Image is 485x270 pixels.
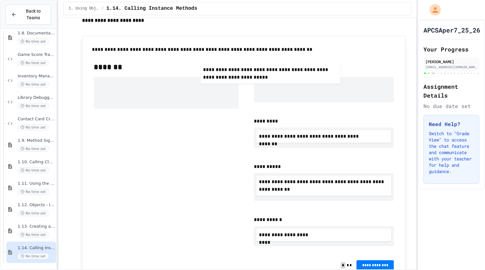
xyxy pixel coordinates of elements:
[18,232,49,238] span: No time set
[69,6,99,11] span: 1. Using Objects and Methods
[18,167,49,173] span: No time set
[21,8,46,21] span: Back to Teams
[18,159,55,165] span: 1.10. Calling Class Methods
[423,102,479,110] div: No due date set
[18,189,49,195] span: No time set
[423,26,480,34] h1: APCSAper7_25_26
[429,120,474,128] h3: Need Help?
[18,224,55,229] span: 1.13. Creating and Initializing Objects: Constructors
[429,130,474,175] p: Switch to "Grade View" to access the chat feature and communicate with your teacher for help and ...
[423,82,479,100] h2: Assignment Details
[18,253,49,259] span: No time set
[18,52,55,57] span: Game Score Tracker
[18,181,55,186] span: 1.11. Using the Math Class
[18,124,49,130] span: No time set
[18,210,49,216] span: No time set
[18,146,49,152] span: No time set
[18,117,55,122] span: Contact Card Creator
[18,202,55,208] span: 1.12. Objects - Instances of Classes
[18,74,55,79] span: Inventory Management System
[101,6,104,11] span: /
[18,95,55,100] span: Library Debugger Challenge
[18,103,49,109] span: No time set
[18,60,49,66] span: No time set
[425,65,477,69] div: [EMAIL_ADDRESS][DOMAIN_NAME]
[425,59,477,64] div: [PERSON_NAME]
[18,245,55,251] span: 1.14. Calling Instance Methods
[18,31,55,36] span: 1.8. Documentation with Comments and Preconditions
[18,138,55,143] span: 1.9. Method Signatures
[18,39,49,45] span: No time set
[423,45,479,54] h2: Your Progress
[6,4,51,25] button: Back to Teams
[106,5,197,12] span: 1.14. Calling Instance Methods
[18,81,49,87] span: No time set
[423,3,442,17] div: My Account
